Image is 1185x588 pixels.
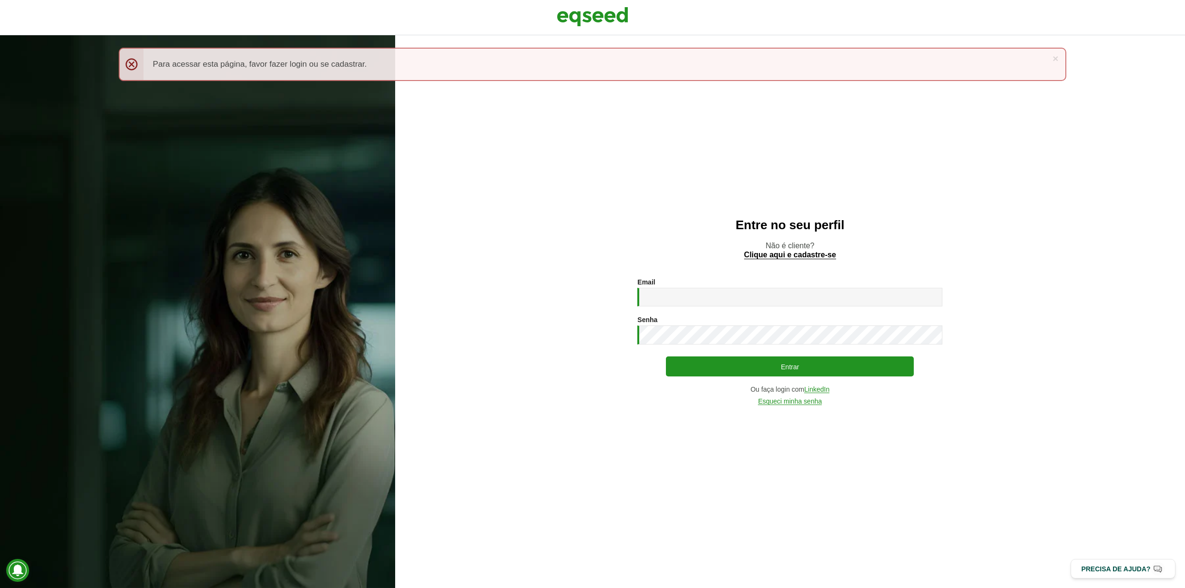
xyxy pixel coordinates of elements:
[637,386,942,393] div: Ou faça login com
[637,316,657,323] label: Senha
[414,218,1166,232] h2: Entre no seu perfil
[119,48,1067,81] div: Para acessar esta página, favor fazer login ou se cadastrar.
[744,251,836,259] a: Clique aqui e cadastre-se
[666,356,914,376] button: Entrar
[557,5,628,29] img: EqSeed Logo
[637,279,655,285] label: Email
[414,241,1166,259] p: Não é cliente?
[804,386,829,393] a: LinkedIn
[1052,53,1058,63] a: ×
[758,398,822,405] a: Esqueci minha senha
